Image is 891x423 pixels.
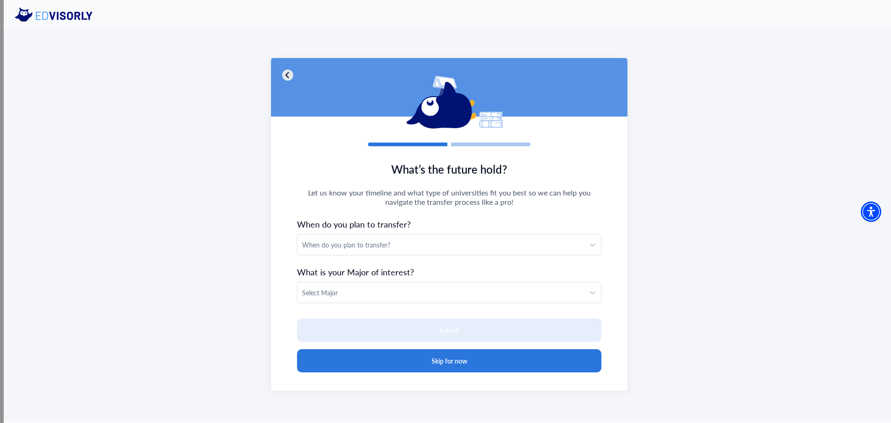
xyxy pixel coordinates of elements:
img: eddy logo [15,7,100,22]
div: Accessibility Menu [861,202,881,222]
span: What’s the future hold? [297,161,601,177]
span: What is your Major of interest? [297,266,601,278]
span: When do you plan to transfer? [297,218,601,230]
img: eddy-reading [407,76,503,129]
button: Skip for now [297,349,601,372]
span: Let us know your timeline and what type of universities fit you best so we can help you navigate ... [297,188,601,207]
div: When do you plan to transfer? [302,240,580,250]
img: chevron-left-circle [282,69,293,81]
